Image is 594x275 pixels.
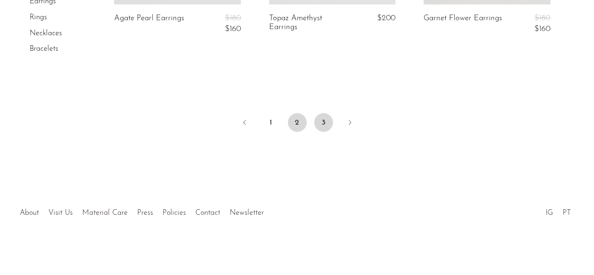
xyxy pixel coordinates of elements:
a: Agate Pearl Earrings [114,14,184,33]
a: Contact [195,209,220,217]
a: Garnet Flower Earrings [424,14,502,33]
ul: Social Medias [540,202,575,220]
a: Topaz Amethyst Earrings [269,14,352,31]
span: $200 [377,14,395,22]
a: Visit Us [48,209,73,217]
a: Previous [235,113,254,134]
a: Material Care [82,209,128,217]
span: $180 [225,14,241,22]
span: $160 [225,25,241,33]
a: 3 [314,113,333,132]
span: 2 [288,113,307,132]
a: Rings [30,14,47,21]
a: Next [340,113,359,134]
a: Necklaces [30,29,62,37]
a: Policies [162,209,186,217]
a: Press [137,209,153,217]
a: PT [562,209,571,217]
span: $160 [534,25,550,33]
a: IG [545,209,553,217]
a: 1 [262,113,280,132]
ul: Quick links [15,202,269,220]
a: About [20,209,39,217]
a: Bracelets [30,45,58,53]
span: $180 [534,14,550,22]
